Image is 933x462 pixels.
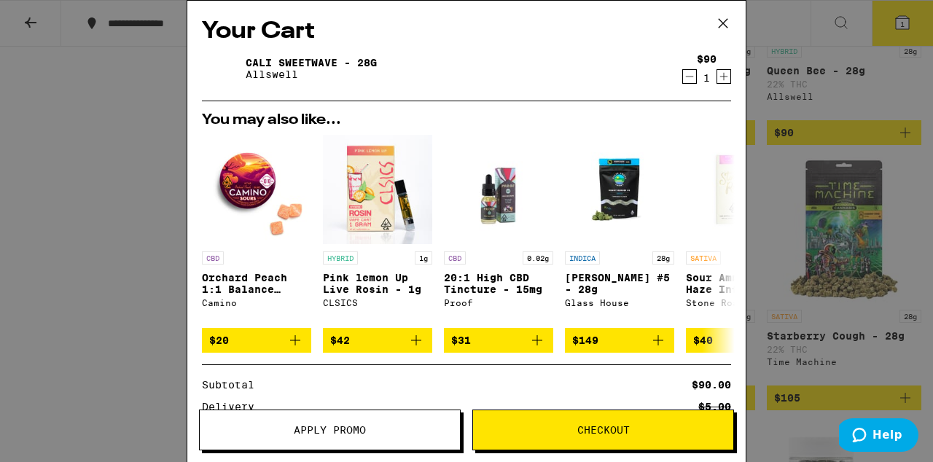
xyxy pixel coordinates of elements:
button: Add to bag [565,328,674,353]
button: Decrement [682,69,697,84]
p: SATIVA [686,251,721,265]
div: $5.00 [698,402,731,412]
button: Increment [717,69,731,84]
p: Sour Amnesia Haze Infused 5-Pack - 3.5g [686,272,795,295]
a: Open page for Sour Amnesia Haze Infused 5-Pack - 3.5g from Stone Road [686,135,795,328]
p: Pink lemon Up Live Rosin - 1g [323,272,432,295]
div: Proof [444,298,553,308]
span: Apply Promo [294,425,366,435]
button: Checkout [472,410,734,450]
div: Glass House [565,298,674,308]
button: Apply Promo [199,410,461,450]
p: CBD [444,251,466,265]
div: Subtotal [202,380,265,390]
span: $149 [572,334,598,346]
div: CLSICS [323,298,432,308]
a: Cali Sweetwave - 28g [246,57,377,68]
p: HYBRID [323,251,358,265]
div: 1 [697,72,717,84]
span: $20 [209,334,229,346]
iframe: Opens a widget where you can find more information [839,418,918,455]
p: Allswell [246,68,377,80]
p: 1g [415,251,432,265]
p: 20:1 High CBD Tincture - 15mg [444,272,553,295]
a: Open page for Donny Burger #5 - 28g from Glass House [565,135,674,328]
h2: Your Cart [202,15,731,48]
span: $42 [330,334,350,346]
div: Camino [202,298,311,308]
p: Orchard Peach 1:1 Balance [PERSON_NAME] Gummies [202,272,311,295]
img: Glass House - Donny Burger #5 - 28g [565,135,674,244]
img: CLSICS - Pink lemon Up Live Rosin - 1g [323,135,432,244]
img: Camino - Orchard Peach 1:1 Balance Sours Gummies [202,135,311,244]
div: Delivery [202,402,265,412]
p: 28g [652,251,674,265]
span: Checkout [577,425,630,435]
img: Cali Sweetwave - 28g [202,48,243,89]
button: Add to bag [686,328,795,353]
span: $40 [693,334,713,346]
a: Open page for 20:1 High CBD Tincture - 15mg from Proof [444,135,553,328]
div: $90 [697,53,717,65]
a: Open page for Orchard Peach 1:1 Balance Sours Gummies from Camino [202,135,311,328]
h2: You may also like... [202,113,731,128]
p: [PERSON_NAME] #5 - 28g [565,272,674,295]
img: Stone Road - Sour Amnesia Haze Infused 5-Pack - 3.5g [686,135,795,244]
button: Add to bag [202,328,311,353]
div: Stone Road [686,298,795,308]
div: $90.00 [692,380,731,390]
button: Add to bag [444,328,553,353]
span: $31 [451,334,471,346]
p: INDICA [565,251,600,265]
button: Add to bag [323,328,432,353]
img: Proof - 20:1 High CBD Tincture - 15mg [444,135,553,244]
p: 0.02g [523,251,553,265]
a: Open page for Pink lemon Up Live Rosin - 1g from CLSICS [323,135,432,328]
